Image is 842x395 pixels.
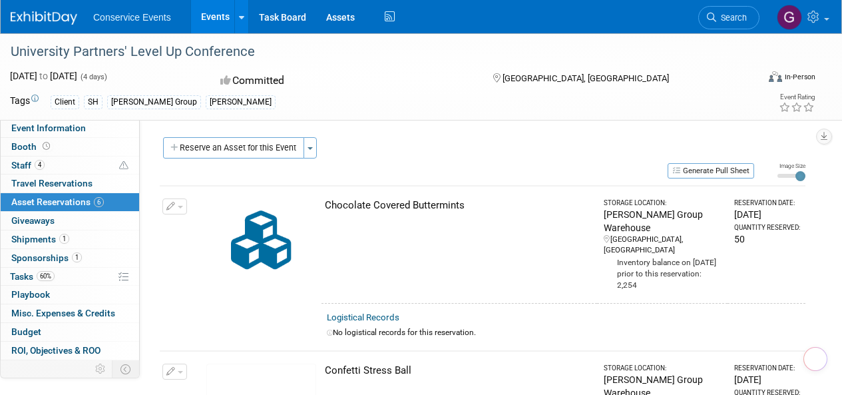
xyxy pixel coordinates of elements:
div: Reservation Date: [734,364,800,373]
div: No logistical records for this reservation. [327,327,800,338]
div: Committed [216,69,471,93]
span: ROI, Objectives & ROO [11,345,101,356]
div: [DATE] [734,373,800,386]
span: Shipments [11,234,69,244]
a: Booth [1,138,139,156]
div: Inventory balance on [DATE] prior to this reservation: 2,254 [604,256,722,291]
td: Tags [10,94,39,109]
span: (4 days) [79,73,107,81]
div: Chocolate Covered Buttermints [325,198,592,212]
div: SH [84,95,103,109]
span: [DATE] [DATE] [10,71,77,81]
a: Staff4 [1,157,139,175]
span: [GEOGRAPHIC_DATA], [GEOGRAPHIC_DATA] [503,73,669,83]
div: Event Format [698,69,815,89]
div: Storage Location: [604,198,722,208]
a: Tasks60% [1,268,139,286]
span: to [37,71,50,81]
span: Giveaways [11,215,55,226]
a: Shipments1 [1,230,139,248]
a: Logistical Records [327,312,399,322]
span: Booth [11,141,53,152]
button: Generate Pull Sheet [668,163,754,179]
span: 1 [59,234,69,244]
a: Asset Reservations6 [1,193,139,211]
a: Misc. Expenses & Credits [1,304,139,322]
div: University Partners' Level Up Conference [6,40,747,64]
img: ExhibitDay [11,11,77,25]
a: ROI, Objectives & ROO [1,342,139,360]
div: Reservation Date: [734,198,800,208]
span: Sponsorships [11,252,82,263]
img: Format-Inperson.png [769,71,782,82]
span: Event Information [11,123,86,133]
img: Collateral-Icon-2.png [206,198,316,282]
a: Event Information [1,119,139,137]
span: Potential Scheduling Conflict -- at least one attendee is tagged in another overlapping event. [119,160,128,172]
div: Client [51,95,79,109]
span: Booth not reserved yet [40,141,53,151]
span: 6 [94,197,104,207]
div: [PERSON_NAME] [206,95,276,109]
a: Giveaways [1,212,139,230]
div: Storage Location: [604,364,722,373]
div: [GEOGRAPHIC_DATA], [GEOGRAPHIC_DATA] [604,234,722,256]
span: Conservice Events [93,12,171,23]
div: 50 [734,232,800,246]
span: Asset Reservations [11,197,104,207]
span: Travel Reservations [11,178,93,189]
span: Playbook [11,289,50,300]
div: Event Rating [779,94,815,101]
div: [DATE] [734,208,800,221]
div: Quantity Reserved: [734,223,800,232]
span: Tasks [10,271,55,282]
a: Playbook [1,286,139,304]
span: Search [716,13,747,23]
span: Staff [11,160,45,171]
td: Toggle Event Tabs [112,360,140,378]
span: 60% [37,271,55,281]
span: Budget [11,326,41,337]
td: Personalize Event Tab Strip [89,360,112,378]
span: 4 [35,160,45,170]
img: Gayle Reese [777,5,802,30]
div: [PERSON_NAME] Group Warehouse [604,208,722,234]
a: Sponsorships1 [1,249,139,267]
div: Confetti Stress Ball [325,364,592,378]
span: Misc. Expenses & Credits [11,308,115,318]
button: Reserve an Asset for this Event [163,137,304,159]
div: [PERSON_NAME] Group [107,95,201,109]
a: Travel Reservations [1,175,139,193]
a: Search [698,6,759,29]
span: 1 [72,252,82,262]
div: Image Size [777,162,805,170]
div: In-Person [784,72,815,82]
a: Budget [1,323,139,341]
